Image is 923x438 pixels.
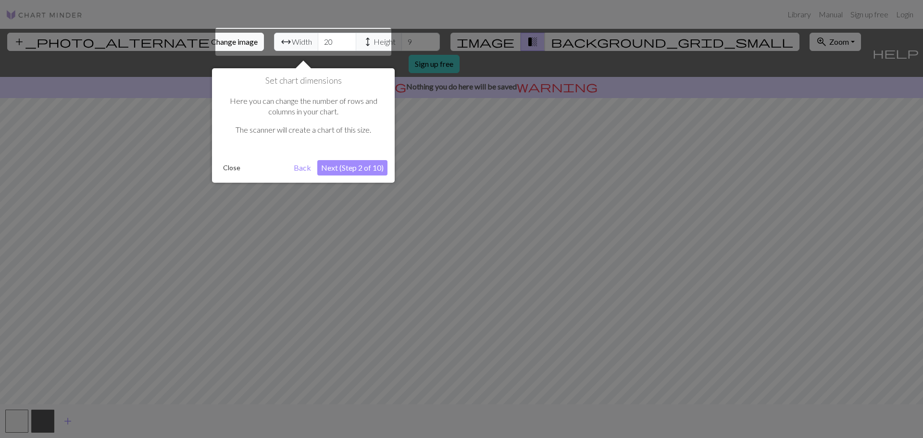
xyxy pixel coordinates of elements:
[224,96,383,117] p: Here you can change the number of rows and columns in your chart.
[290,160,315,175] button: Back
[224,125,383,135] p: The scanner will create a chart of this size.
[219,161,244,175] button: Close
[212,68,395,183] div: Set chart dimensions
[317,160,387,175] button: Next (Step 2 of 10)
[219,75,387,86] h1: Set chart dimensions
